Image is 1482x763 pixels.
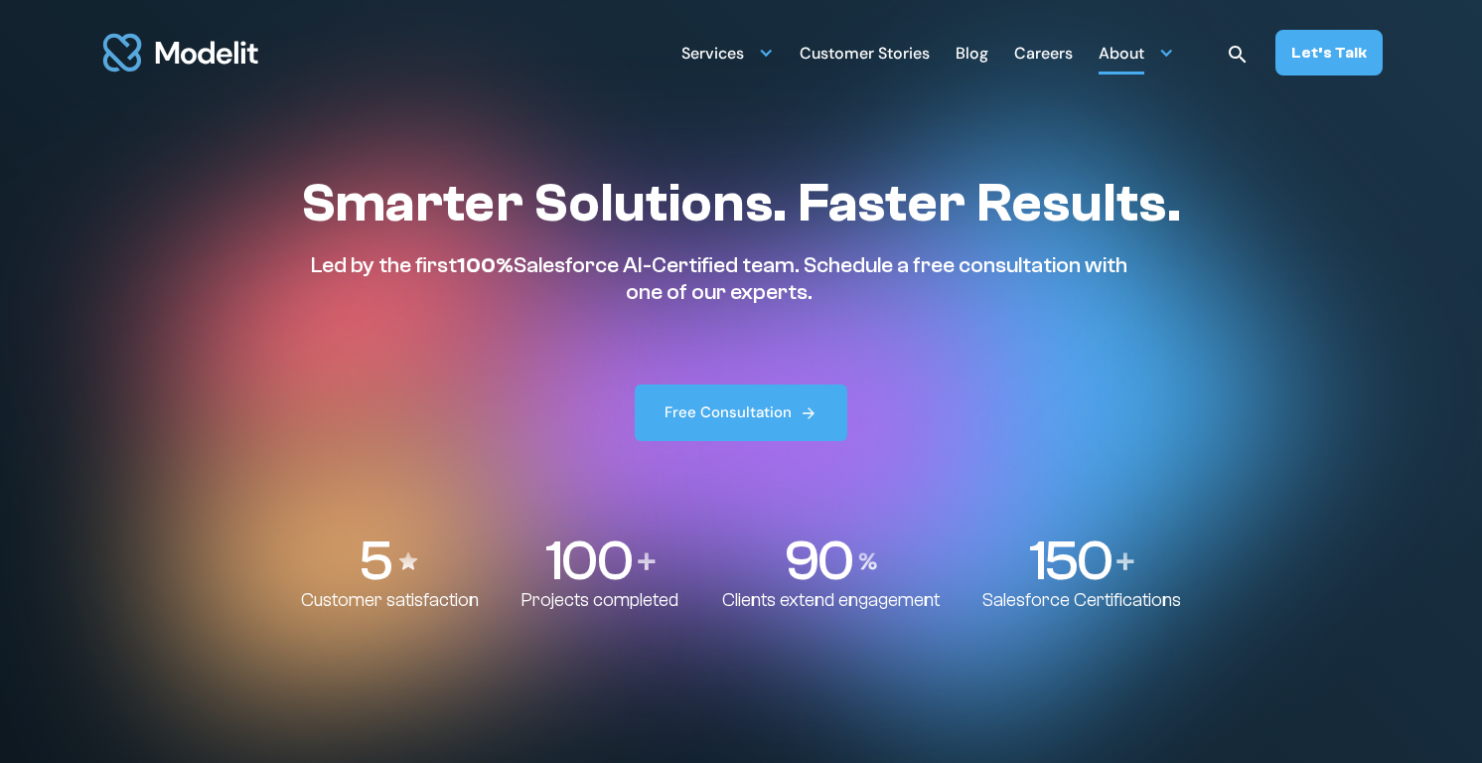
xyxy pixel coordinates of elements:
[301,252,1137,305] p: Led by the first Salesforce AI-Certified team. Schedule a free consultation with one of our experts.
[1291,42,1367,64] div: Let’s Talk
[99,22,262,83] a: home
[1116,552,1134,570] img: Plus
[1029,533,1111,589] p: 150
[635,384,847,441] a: Free Consultation
[359,533,390,589] p: 5
[722,589,940,612] p: Clients extend engagement
[545,533,632,589] p: 100
[1014,36,1073,75] div: Careers
[800,33,930,72] a: Customer Stories
[982,589,1181,612] p: Salesforce Certifications
[956,33,988,72] a: Blog
[800,36,930,75] div: Customer Stories
[665,402,792,423] div: Free Consultation
[99,22,262,83] img: modelit logo
[638,552,656,570] img: Plus
[681,33,774,72] div: Services
[396,549,420,573] img: Stars
[956,36,988,75] div: Blog
[1099,36,1144,75] div: About
[1014,33,1073,72] a: Careers
[301,589,479,612] p: Customer satisfaction
[858,552,878,570] img: Percentage
[301,171,1181,236] h1: Smarter Solutions. Faster Results.
[784,533,851,589] p: 90
[681,36,744,75] div: Services
[521,589,678,612] p: Projects completed
[1099,33,1174,72] div: About
[457,252,514,278] span: 100%
[800,404,817,422] img: arrow right
[1275,30,1383,76] a: Let’s Talk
